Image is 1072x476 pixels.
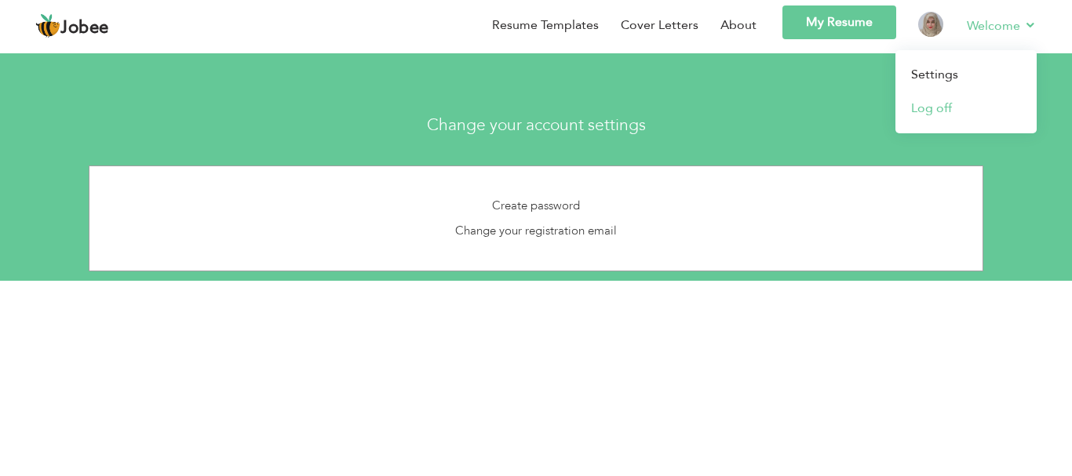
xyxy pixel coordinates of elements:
a: Create password [492,198,580,213]
a: Resume Templates [492,16,599,35]
span: Jobee [60,20,109,37]
a: Jobee [35,13,109,38]
a: Change your registration email [455,223,617,238]
h3: Change your account settings [146,116,927,134]
img: Profile Img [918,12,943,37]
a: About [720,16,757,35]
a: Settings [895,58,1037,92]
a: Cover Letters [621,16,698,35]
a: Log off [895,92,1037,125]
img: jobee.io [35,13,60,38]
a: My Resume [782,5,896,39]
a: Welcome [967,16,1037,35]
